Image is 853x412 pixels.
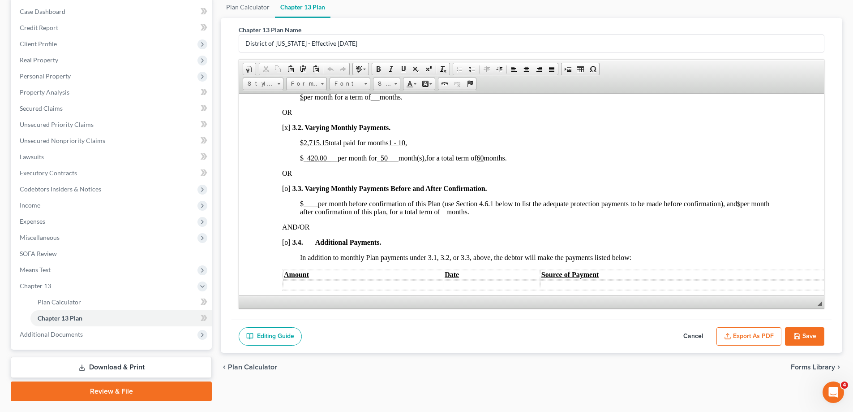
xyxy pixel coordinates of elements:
[673,327,713,346] button: Cancel
[437,63,450,75] a: Remove Format
[20,24,58,31] span: Credit Report
[206,177,220,185] span: Date
[11,382,212,401] a: Review & File
[286,78,327,90] a: Format
[13,4,212,20] a: Case Dashboard
[716,327,781,346] button: Export as PDF
[20,185,101,193] span: Codebtors Insiders & Notices
[20,282,51,290] span: Chapter 13
[207,114,230,122] span: months.
[141,61,149,68] u: 50
[239,35,824,52] input: Enter name...
[68,61,91,68] u: 420.00_
[397,63,410,75] a: Underline
[791,364,835,371] span: Forms Library
[410,63,422,75] a: Subscript
[53,91,248,99] span: 3.3. Varying Monthly Payments Before and After Confirmation.
[57,30,152,38] span: .2. Varying Monthly Payments.
[13,133,212,149] a: Unsecured Nonpriority Claims
[53,145,64,152] span: 3.4.
[20,56,58,64] span: Real Property
[43,145,51,152] span: [o]
[13,117,212,133] a: Unsecured Priority Claims
[451,78,463,90] a: Unlink
[20,217,45,225] span: Expenses
[11,357,212,378] a: Download & Print
[466,63,478,75] a: Insert/Remove Bulleted List
[297,63,309,75] a: Paste as plain text
[239,25,301,35] label: Chapter 13 Plan Name
[13,149,212,165] a: Lawsuits
[20,104,63,112] span: Secured Claims
[330,78,361,90] span: Font
[337,63,349,75] a: Redo
[785,327,824,346] button: Save
[13,246,212,262] a: SOFA Review
[76,145,142,152] span: Additional Payments.
[422,63,435,75] a: Superscript
[61,45,168,53] span: total paid for months ,
[221,364,277,371] button: chevron_left Plan Calculator
[330,78,370,90] a: Font
[45,177,70,185] span: Amount
[20,201,40,209] span: Income
[823,382,844,403] iframe: Intercom live chat
[373,78,391,90] span: Size
[187,61,268,68] span: for a total term of months.
[243,63,256,75] a: Document Properties
[587,63,599,75] a: Insert Special Character
[228,364,277,371] span: Plan Calculator
[238,61,245,68] u: 60
[20,40,57,48] span: Client Profile
[20,8,65,15] span: Case Dashboard
[372,63,385,75] a: Bold
[64,61,99,68] span: _ __
[20,234,60,241] span: Miscellaneous
[38,314,82,322] span: Chapter 13 Plan
[43,91,51,99] span: [o]
[150,45,166,53] u: 1 - 10
[20,137,105,144] span: Unsecured Nonpriority Claims
[20,330,83,338] span: Additional Documents
[574,63,587,75] a: Table
[818,301,822,306] span: Resize
[453,63,466,75] a: Insert/Remove Numbered List
[13,20,212,36] a: Credit Report
[20,250,57,257] span: SOFA Review
[835,364,842,371] i: chevron_right
[53,30,57,38] span: 3
[508,63,520,75] a: Align Left
[353,63,369,75] a: Spell Checker
[20,121,94,128] span: Unsecured Priority Claims
[284,63,297,75] a: Paste
[403,78,419,90] a: Text Color
[841,382,848,389] span: 4
[498,107,501,114] u: $
[221,364,228,371] i: chevron_left
[13,100,212,117] a: Secured Claims
[20,266,51,273] span: Means Test
[243,78,274,90] span: Styles
[61,106,498,114] span: $ per month before confirmation of this Plan (use Section 4.6.1 below to list the adequate protec...
[43,30,51,38] span: [x]
[61,61,187,68] span: $ per month for month(s),
[520,63,533,75] a: Center
[480,63,493,75] a: Decrease Indent
[61,106,531,122] span: per month after confirmation of this plan, for a total term of
[239,327,302,346] a: Editing Guide
[61,160,394,168] span: In addition to monthly Plan payments under 3.1, 3.2, or 3.3, above, the debtor will make the paym...
[385,63,397,75] a: Italic
[43,15,53,22] font: OR
[13,84,212,100] a: Property Analysis
[302,177,360,185] span: Source of Payment
[243,78,283,90] a: Styles
[20,169,77,177] span: Executory Contracts
[43,76,53,83] span: OR
[438,78,451,90] a: Link
[138,61,159,68] span: _ ___
[287,78,318,90] span: Format
[259,63,272,75] a: Cut
[43,130,70,137] span: AND/OR
[545,63,558,75] a: Justify
[324,63,337,75] a: Undo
